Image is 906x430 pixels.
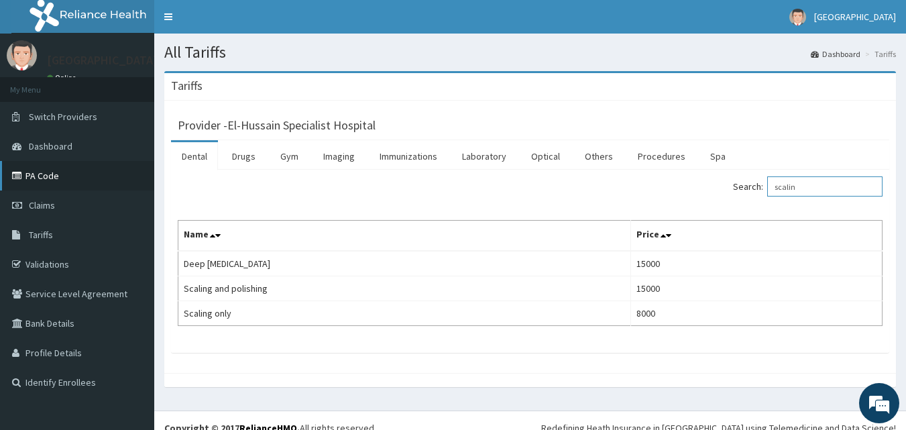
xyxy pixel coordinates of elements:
[178,119,376,131] h3: Provider - El-Hussain Specialist Hospital
[862,48,896,60] li: Tariffs
[631,221,883,252] th: Price
[631,276,883,301] td: 15000
[29,140,72,152] span: Dashboard
[7,287,256,334] textarea: Type your message and hit 'Enter'
[789,9,806,25] img: User Image
[699,142,736,170] a: Spa
[171,142,218,170] a: Dental
[29,199,55,211] span: Claims
[78,129,185,265] span: We're online!
[178,221,631,252] th: Name
[178,301,631,326] td: Scaling only
[178,276,631,301] td: Scaling and polishing
[178,251,631,276] td: Deep [MEDICAL_DATA]
[220,7,252,39] div: Minimize live chat window
[767,176,883,197] input: Search:
[171,80,203,92] h3: Tariffs
[70,75,225,93] div: Chat with us now
[29,111,97,123] span: Switch Providers
[814,11,896,23] span: [GEOGRAPHIC_DATA]
[29,229,53,241] span: Tariffs
[47,54,158,66] p: [GEOGRAPHIC_DATA]
[733,176,883,197] label: Search:
[313,142,365,170] a: Imaging
[631,251,883,276] td: 15000
[25,67,54,101] img: d_794563401_company_1708531726252_794563401
[221,142,266,170] a: Drugs
[574,142,624,170] a: Others
[164,44,896,61] h1: All Tariffs
[811,48,860,60] a: Dashboard
[627,142,696,170] a: Procedures
[451,142,517,170] a: Laboratory
[369,142,448,170] a: Immunizations
[47,73,79,83] a: Online
[7,40,37,70] img: User Image
[520,142,571,170] a: Optical
[631,301,883,326] td: 8000
[270,142,309,170] a: Gym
